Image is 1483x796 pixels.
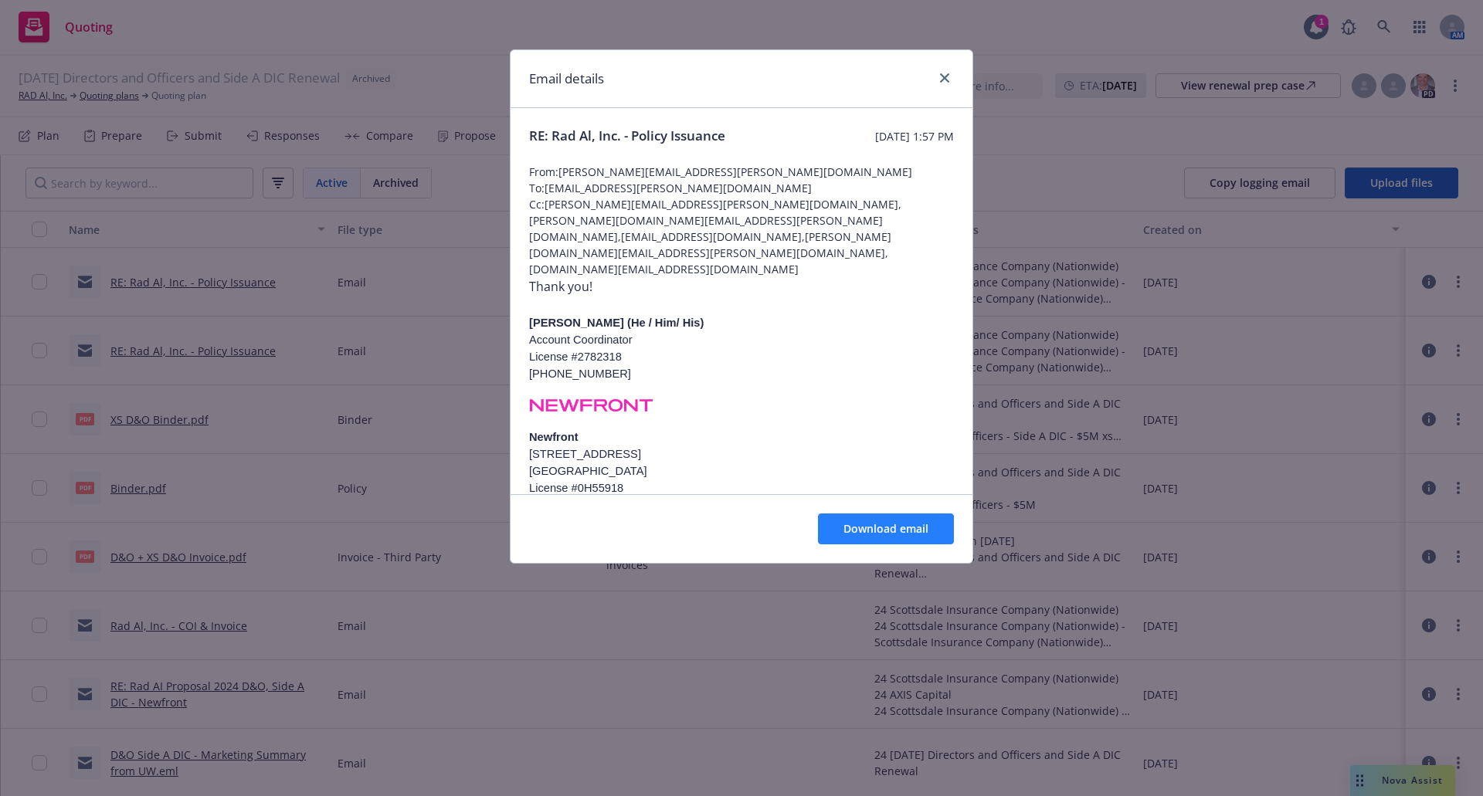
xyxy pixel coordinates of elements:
[529,180,954,196] span: To: [EMAIL_ADDRESS][PERSON_NAME][DOMAIN_NAME]
[529,479,954,496] p: License #0H55918
[529,394,653,417] img: Newfront-pink-new.png
[529,348,954,365] p: License #2782318
[529,164,954,180] span: From: [PERSON_NAME][EMAIL_ADDRESS][PERSON_NAME][DOMAIN_NAME]
[529,462,954,479] p: [GEOGRAPHIC_DATA]
[529,331,954,348] p: Account Coordinator
[529,428,954,445] p: Newfront
[529,365,954,382] p: [PHONE_NUMBER]
[529,314,954,331] p: [PERSON_NAME] (He / Him/ His)
[529,196,954,277] span: Cc: [PERSON_NAME][EMAIL_ADDRESS][PERSON_NAME][DOMAIN_NAME],[PERSON_NAME][DOMAIN_NAME][EMAIL_ADDRE...
[818,513,954,544] button: Download email
[529,69,604,89] h1: Email details
[529,127,725,145] span: RE: Rad Al, Inc. - Policy Issuance
[875,128,954,144] span: [DATE] 1:57 PM
[843,521,928,536] span: Download email
[529,445,954,462] p: [STREET_ADDRESS]
[935,69,954,87] a: close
